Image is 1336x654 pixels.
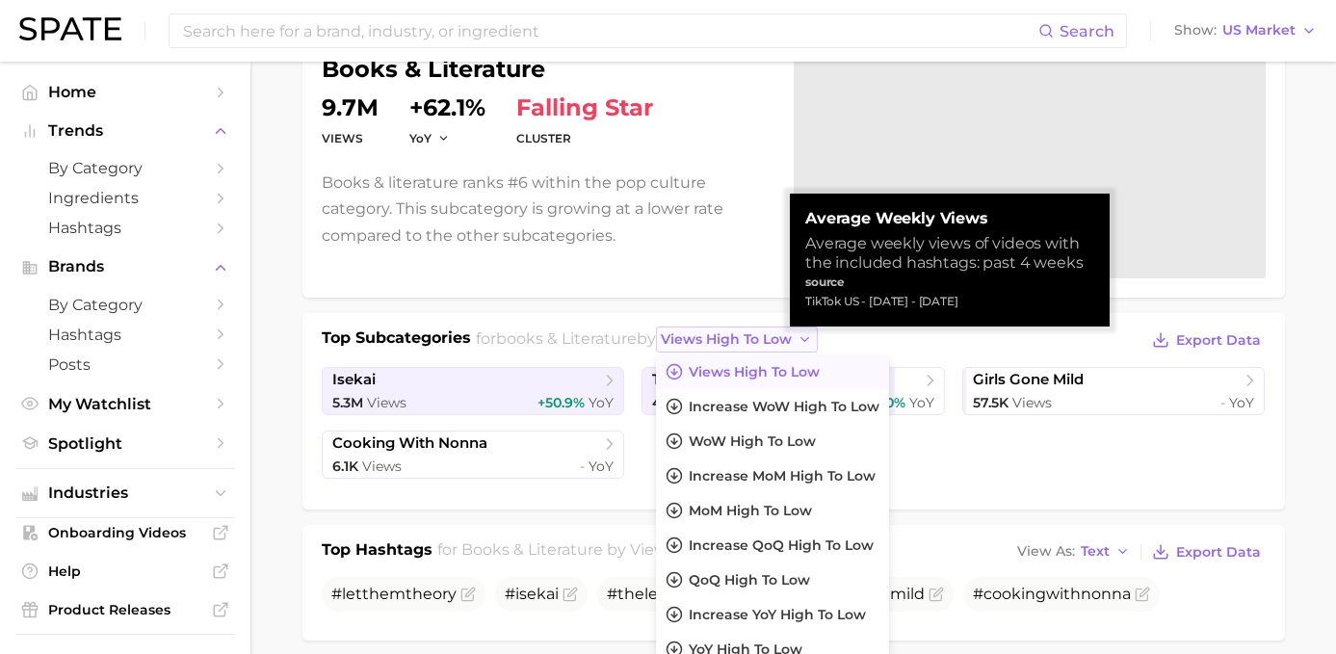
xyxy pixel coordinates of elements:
[460,587,476,602] button: Flag as miscategorized or irrelevant
[15,153,235,183] a: by Category
[909,394,934,411] span: YoY
[48,159,202,177] span: by Category
[15,479,235,508] button: Industries
[1135,587,1150,602] button: Flag as miscategorized or irrelevant
[1012,394,1052,411] span: Views
[15,595,235,624] a: Product Releases
[181,14,1038,47] input: Search here for a brand, industry, or ingredient
[1176,332,1261,349] span: Export Data
[15,518,235,547] a: Onboarding Videos
[15,183,235,213] a: Ingredients
[48,524,202,541] span: Onboarding Videos
[1012,539,1136,564] button: View AsText
[1147,327,1265,353] button: Export Data
[589,458,614,475] span: YoY
[409,130,432,146] span: YoY
[1017,546,1075,557] span: View As
[15,320,235,350] a: Hashtags
[48,355,202,374] span: Posts
[362,458,402,475] span: Views
[437,538,793,565] h2: for by Views
[322,170,771,249] p: Books & literature ranks #6 within the pop culture category. This subcategory is growing at a low...
[962,367,1266,415] a: girls gone mild57.5k Views- YoY
[461,540,603,559] span: books & literature
[1222,25,1296,36] span: US Market
[15,290,235,320] a: by Category
[607,585,759,603] span: #theletthemtheory
[1081,546,1110,557] span: Text
[15,557,235,586] a: Help
[1147,538,1265,565] button: Export Data
[661,331,792,348] span: views high to low
[15,77,235,107] a: Home
[15,117,235,145] button: Trends
[476,329,818,348] span: for by
[689,537,874,554] span: increase QoQ high to low
[1174,25,1217,36] span: Show
[48,434,202,453] span: Spotlight
[973,394,1009,411] span: 57.5k
[332,371,376,389] span: isekai
[1169,18,1322,43] button: ShowUS Market
[15,213,235,243] a: Hashtags
[332,394,363,411] span: 5.3m
[409,96,485,119] dd: +62.1%
[15,252,235,281] button: Brands
[48,601,202,618] span: Product Releases
[15,350,235,379] a: Posts
[589,394,614,411] span: YoY
[929,587,944,602] button: Flag as miscategorized or irrelevant
[689,364,820,380] span: Views high to low
[48,122,202,140] span: Trends
[48,484,202,502] span: Industries
[689,468,876,484] span: increase MoM high to low
[19,17,121,40] img: SPATE
[537,394,585,411] span: +50.9%
[516,127,653,150] dt: cluster
[689,607,866,623] span: increase YoY high to low
[505,585,559,603] span: #isekai
[689,433,816,450] span: WoW high to low
[48,296,202,314] span: by Category
[642,367,945,415] a: the let them theory4.4m Views>1,000% YoY
[805,209,1094,228] strong: Average Weekly Views
[367,394,406,411] span: Views
[973,585,1131,603] span: #cookingwithnonna
[322,327,471,355] h1: Top Subcategories
[1176,544,1261,561] span: Export Data
[563,587,578,602] button: Flag as miscategorized or irrelevant
[322,96,379,119] dd: 9.7m
[15,429,235,458] a: Spotlight
[689,399,879,415] span: Increase WoW high to low
[332,458,358,475] span: 6.1k
[580,458,585,475] span: -
[409,130,451,146] button: YoY
[322,58,771,81] h1: books & literature
[48,258,202,275] span: Brands
[689,572,810,589] span: QoQ high to low
[689,503,812,519] span: MoM high to low
[15,389,235,419] a: My Watchlist
[652,371,807,389] span: the let them theory
[805,234,1094,273] div: Average weekly views of videos with the included hashtags: past 4 weeks
[496,329,637,348] span: books & literature
[48,189,202,207] span: Ingredients
[331,585,457,603] span: #letthemtheory
[1229,394,1254,411] span: YoY
[516,96,653,119] span: falling star
[48,395,202,413] span: My Watchlist
[656,327,818,353] button: views high to low
[805,292,1094,311] div: TikTok US - [DATE] - [DATE]
[48,326,202,344] span: Hashtags
[1220,394,1225,411] span: -
[322,431,625,479] a: cooking with nonna6.1k Views- YoY
[322,367,625,415] a: isekai5.3m Views+50.9% YoY
[48,83,202,101] span: Home
[48,219,202,237] span: Hashtags
[1060,22,1114,40] span: Search
[48,562,202,580] span: Help
[805,275,845,289] strong: source
[322,538,432,565] h1: Top Hashtags
[652,394,687,411] span: 4.4m
[322,127,379,150] dt: Views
